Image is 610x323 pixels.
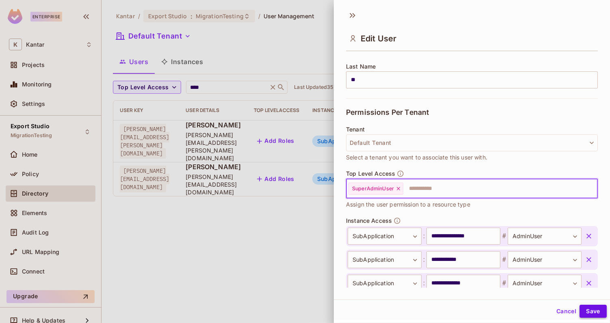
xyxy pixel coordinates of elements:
button: Open [593,187,595,189]
span: Top Level Access [346,170,395,177]
span: : [422,231,426,241]
span: Assign the user permission to a resource type [346,200,470,209]
span: : [422,255,426,265]
span: Permissions Per Tenant [346,108,429,116]
div: AdminUser [508,251,582,268]
span: Select a tenant you want to associate this user with. [346,153,487,162]
div: SubApplication [348,251,422,268]
span: Instance Access [346,217,392,224]
span: # [500,231,508,241]
button: Cancel [553,305,580,318]
div: SubApplication [348,275,422,292]
span: # [500,255,508,265]
div: AdminUser [508,275,582,292]
button: Default Tenant [346,134,598,151]
span: Tenant [346,126,365,133]
span: Last Name [346,63,376,70]
div: SubApplication [348,228,422,245]
div: SuperAdminUser [348,183,403,195]
span: # [500,278,508,288]
div: AdminUser [508,228,582,245]
button: Save [580,305,607,318]
span: Edit User [361,34,396,43]
span: : [422,278,426,288]
span: SuperAdminUser [352,185,394,192]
